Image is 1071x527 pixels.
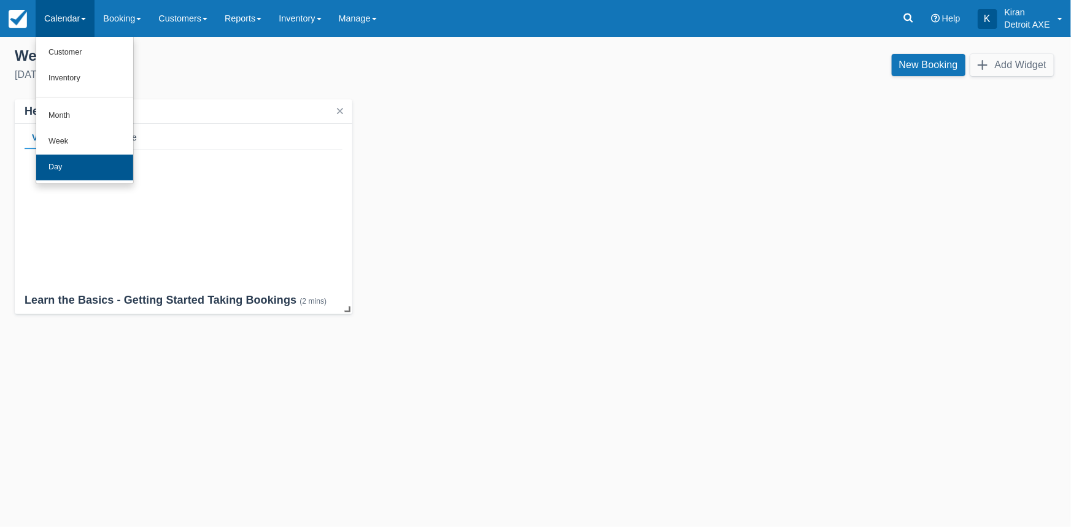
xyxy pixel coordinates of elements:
div: [DATE] [15,67,526,82]
a: Inventory [36,66,133,91]
a: Customer [36,40,133,66]
button: Add Widget [970,54,1054,76]
a: New Booking [892,54,965,76]
div: Helpdesk [25,104,74,118]
a: Day [36,155,133,180]
a: Month [36,103,133,129]
p: Kiran [1005,6,1050,18]
div: (2 mins) [300,297,327,306]
a: Week [36,129,133,155]
span: Help [942,13,961,23]
i: Help [931,14,940,23]
div: Learn the Basics - Getting Started Taking Bookings [25,293,342,309]
div: Video [25,124,63,150]
div: K [978,9,997,29]
div: Welcome , Kiran ! [15,47,526,65]
ul: Calendar [36,37,134,184]
img: checkfront-main-nav-mini-logo.png [9,10,27,28]
p: Detroit AXE [1005,18,1050,31]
